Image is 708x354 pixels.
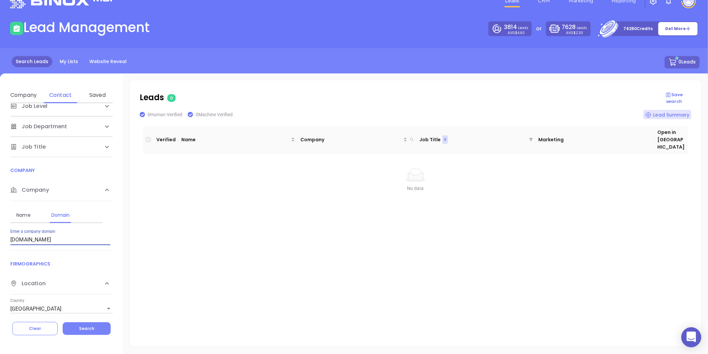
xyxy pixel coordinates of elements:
[409,135,415,145] span: search
[10,123,67,131] span: Job Department
[10,96,113,116] div: Job Level
[562,23,576,31] span: 7628
[10,179,113,201] div: Company
[504,23,528,31] p: Leads
[84,91,111,99] div: Saved
[12,56,52,67] a: Search Leads
[29,326,41,331] span: Clear
[298,126,417,154] th: Company
[196,112,233,117] span: 0 Machine Verified
[10,117,113,137] div: Job Department
[536,126,655,154] th: Marketing
[504,23,517,31] span: 3814
[657,92,691,105] p: Save search
[10,230,55,234] label: Enter a company domain
[444,136,446,143] span: 0
[140,92,657,104] p: Leads
[410,138,414,142] span: search
[47,91,74,99] div: Contact
[10,211,37,219] div: Name
[419,136,441,143] p: Job Title
[10,186,49,194] span: Company
[85,56,131,67] a: Website Reveal
[10,273,113,295] div: Location
[63,322,111,335] button: Search
[10,304,113,314] div: [GEOGRAPHIC_DATA]
[148,185,683,192] div: No data
[10,137,113,157] div: Job Title
[47,211,74,219] div: Domain
[566,31,583,34] p: AVG
[79,326,94,331] span: Search
[529,138,533,142] span: filter
[643,110,691,119] div: Lead Summary
[10,167,113,174] p: COMPANY
[148,112,182,117] span: 0 Human Verified
[10,102,47,110] span: Job Level
[658,22,698,36] button: Get More
[573,30,583,35] span: $2.30
[12,322,58,335] button: Clear
[154,126,179,154] th: Verified
[528,134,534,145] span: filter
[515,30,525,35] span: $4.60
[181,136,290,143] span: Name
[167,94,176,102] span: 0
[655,126,688,154] th: Open in [GEOGRAPHIC_DATA]
[179,126,298,154] th: Name
[300,136,402,143] span: Company
[23,19,150,35] h1: Lead Management
[508,31,525,34] p: AVG
[536,25,542,33] p: or
[665,56,700,68] button: 0Leads
[624,25,653,32] p: 76280 Credits
[562,23,587,31] p: Leads
[10,143,46,151] span: Job Title
[56,56,82,67] a: My Lists
[10,91,37,99] div: Company
[10,260,113,268] p: FIRMOGRAPHICS
[10,280,46,288] span: Location
[10,299,24,303] label: Country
